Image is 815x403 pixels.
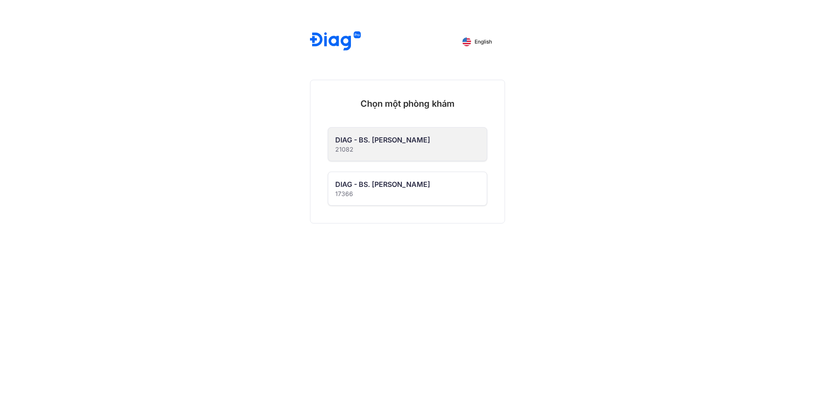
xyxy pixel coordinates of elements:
img: logo [310,31,361,52]
div: DIAG - BS. [PERSON_NAME] [335,135,430,145]
div: 21082 [335,145,430,154]
button: English [456,35,498,49]
div: 17366 [335,190,430,198]
img: English [462,37,471,46]
div: DIAG - BS. [PERSON_NAME] [335,179,430,190]
div: Chọn một phòng khám [328,98,487,110]
span: English [475,39,492,45]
